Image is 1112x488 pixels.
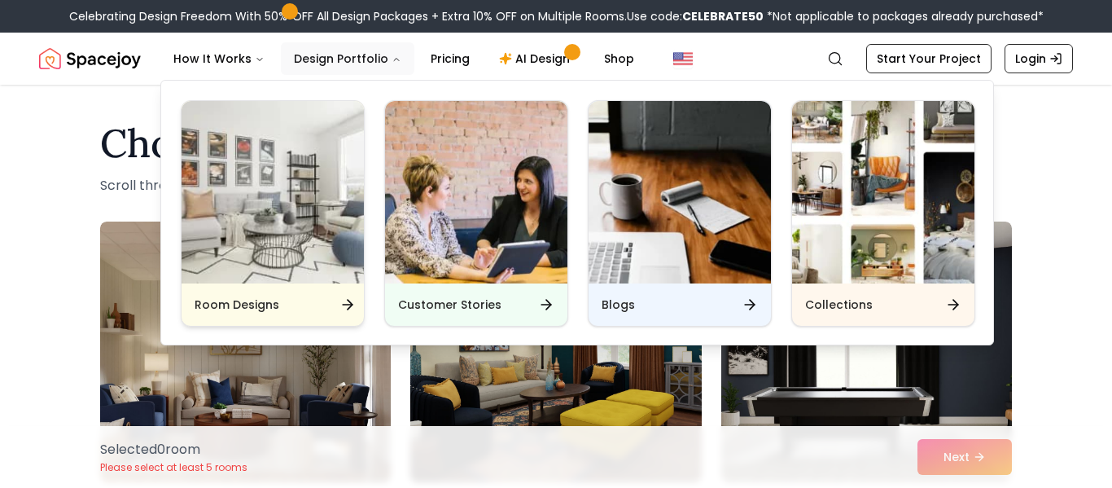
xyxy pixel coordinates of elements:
[418,42,483,75] a: Pricing
[100,176,1012,196] p: Scroll through the collection and select that reflect your taste. Pick the ones you'd love to liv...
[591,42,647,75] a: Shop
[792,101,974,284] img: Collections
[281,42,414,75] button: Design Portfolio
[385,101,567,284] img: Customer Stories
[589,101,771,284] img: Blogs
[69,8,1044,24] div: Celebrating Design Freedom With 50% OFF All Design Packages + Extra 10% OFF on Multiple Rooms.
[384,100,568,327] a: Customer StoriesCustomer Stories
[100,222,391,482] img: Room room-1
[160,42,647,75] nav: Main
[410,222,701,482] img: Room room-2
[39,42,141,75] a: Spacejoy
[588,100,772,327] a: BlogsBlogs
[791,100,975,327] a: CollectionsCollections
[486,42,588,75] a: AI Design
[195,297,279,313] h6: Room Designs
[100,461,247,474] p: Please select at least 5 rooms
[682,8,764,24] b: CELEBRATE50
[602,297,635,313] h6: Blogs
[39,33,1073,85] nav: Global
[721,222,1012,482] img: Room room-3
[764,8,1044,24] span: *Not applicable to packages already purchased*
[673,49,693,68] img: United States
[39,42,141,75] img: Spacejoy Logo
[805,297,873,313] h6: Collections
[1005,44,1073,73] a: Login
[398,297,501,313] h6: Customer Stories
[866,44,992,73] a: Start Your Project
[160,42,278,75] button: How It Works
[100,124,1012,163] h1: Choose the Rooms That Inspire You
[182,101,364,284] img: Room Designs
[181,100,365,327] a: Room DesignsRoom Designs
[627,8,764,24] span: Use code:
[161,81,995,346] div: Design Portfolio
[100,440,247,459] p: Selected 0 room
